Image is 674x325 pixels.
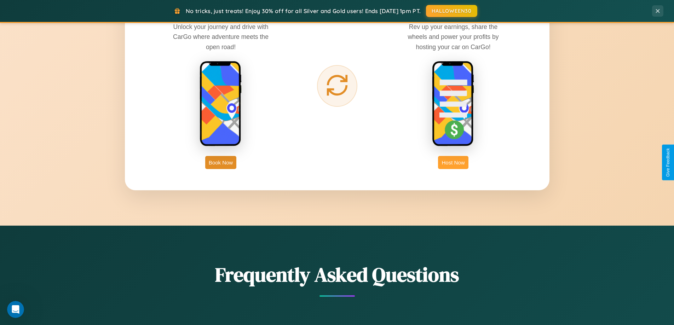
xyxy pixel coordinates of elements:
[438,156,468,169] button: Host Now
[400,22,506,52] p: Rev up your earnings, share the wheels and power your profits by hosting your car on CarGo!
[186,7,421,14] span: No tricks, just treats! Enjoy 30% off for all Silver and Gold users! Ends [DATE] 1pm PT.
[426,5,477,17] button: HALLOWEEN30
[200,61,242,147] img: rent phone
[7,301,24,318] iframe: Intercom live chat
[125,261,549,288] h2: Frequently Asked Questions
[168,22,274,52] p: Unlock your journey and drive with CarGo where adventure meets the open road!
[432,61,474,147] img: host phone
[666,148,670,177] div: Give Feedback
[205,156,236,169] button: Book Now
